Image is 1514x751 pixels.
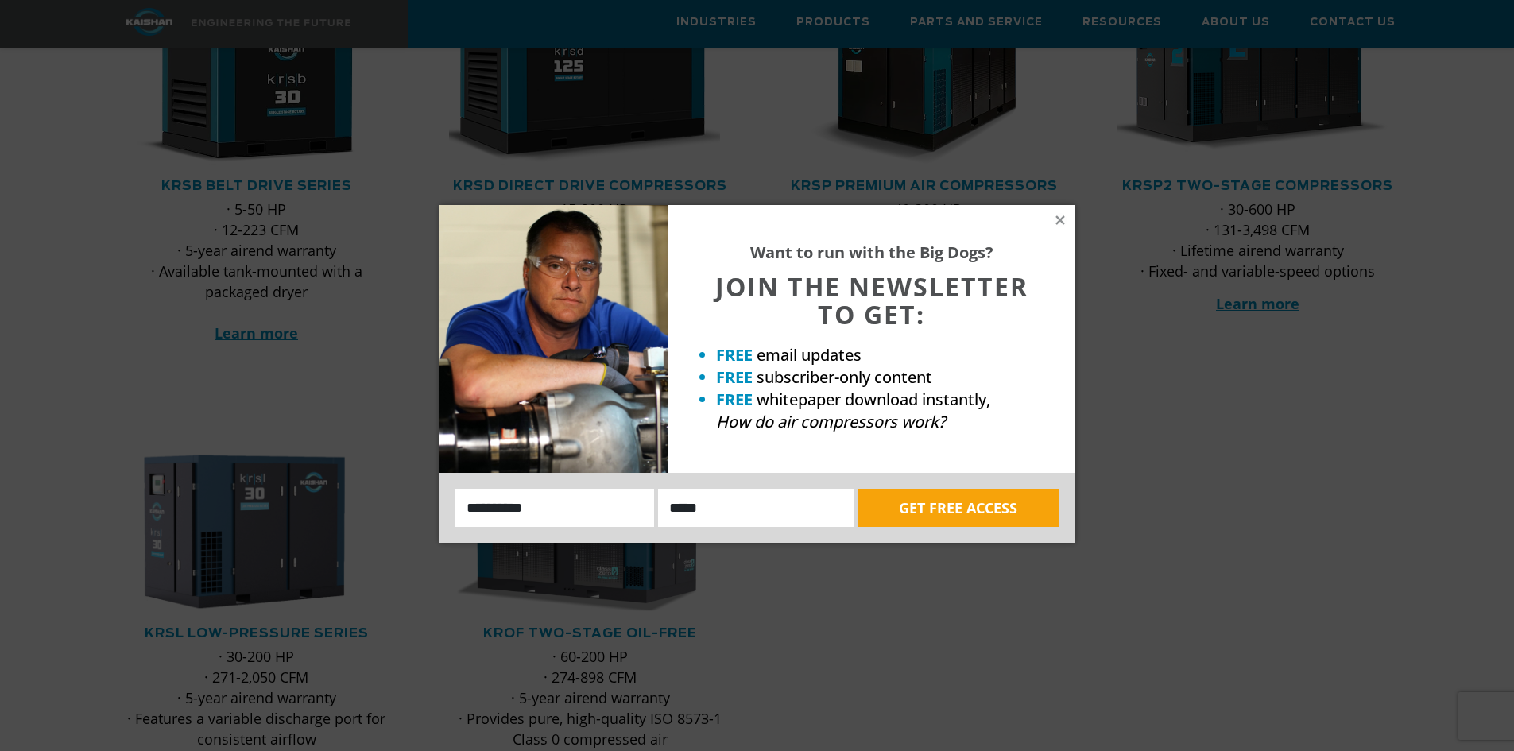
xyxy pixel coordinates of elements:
span: subscriber-only content [757,366,932,388]
input: Email [658,489,854,527]
strong: FREE [716,389,753,410]
input: Name: [455,489,655,527]
button: GET FREE ACCESS [858,489,1059,527]
strong: FREE [716,366,753,388]
em: How do air compressors work? [716,411,946,432]
span: email updates [757,344,862,366]
strong: FREE [716,344,753,366]
span: whitepaper download instantly, [757,389,990,410]
button: Close [1053,213,1067,227]
span: JOIN THE NEWSLETTER TO GET: [715,269,1028,331]
strong: Want to run with the Big Dogs? [750,242,993,263]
